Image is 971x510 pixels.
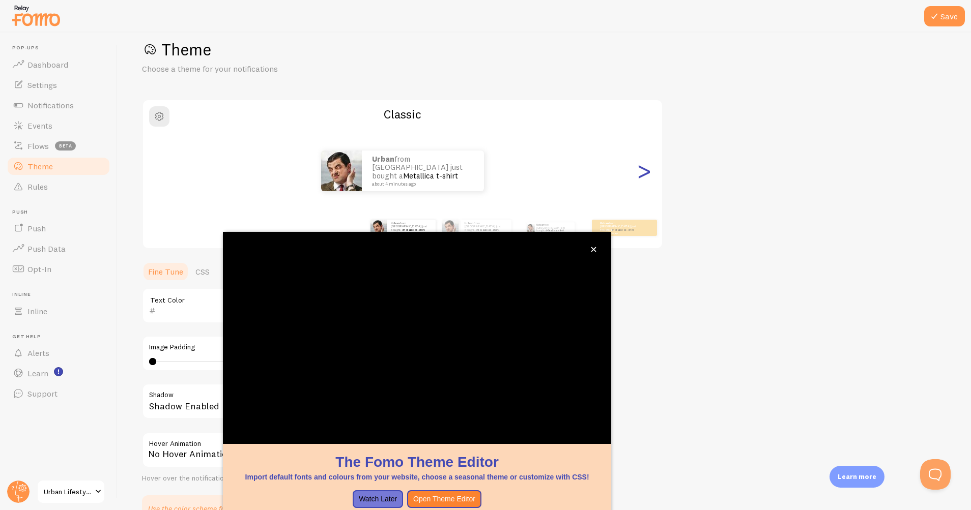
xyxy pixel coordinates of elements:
[235,452,599,472] h1: The Fomo Theme Editor
[547,229,564,232] a: Metallica t-shirt
[27,368,48,378] span: Learn
[403,228,425,232] a: Metallica t-shirt
[6,156,111,176] a: Theme
[638,134,650,207] div: Next slide
[6,218,111,238] a: Push
[37,479,105,504] a: Urban Lifestyle Furniture
[235,472,599,482] p: Import default fonts and colours from your website, choose a seasonal theme or customize with CSS!
[477,228,499,232] a: Metallica t-shirt
[372,155,474,187] p: from [GEOGRAPHIC_DATA] just bought a
[142,261,189,282] a: Fine Tune
[189,261,216,282] a: CSS
[149,343,440,352] label: Image Padding
[11,3,62,28] img: fomo-relay-logo-orange.svg
[830,466,884,488] div: Learn more
[465,221,474,225] strong: Urban
[6,259,111,279] a: Opt-In
[6,176,111,197] a: Rules
[142,432,447,468] div: No Hover Animation
[465,221,507,234] p: from [GEOGRAPHIC_DATA] just bought a
[142,383,447,421] div: Shadow Enabled
[612,228,634,232] a: Metallica t-shirt
[370,220,387,236] img: Fomo
[588,244,599,255] button: close,
[6,75,111,95] a: Settings
[142,474,447,483] div: Hover over the notification for preview
[27,141,49,151] span: Flows
[27,182,48,192] span: Rules
[6,343,111,363] a: Alerts
[372,182,471,187] small: about 4 minutes ago
[407,490,481,508] button: Open Theme Editor
[27,244,66,254] span: Push Data
[27,59,68,70] span: Dashboard
[920,459,951,490] iframe: Help Scout Beacon - Open
[6,301,111,321] a: Inline
[27,306,47,316] span: Inline
[536,222,570,233] p: from [GEOGRAPHIC_DATA] just bought a
[372,154,394,164] strong: Urban
[526,224,534,232] img: Fomo
[442,220,459,236] img: Fomo
[12,209,111,216] span: Push
[600,221,641,234] p: from [GEOGRAPHIC_DATA] just bought a
[6,95,111,115] a: Notifications
[838,472,876,482] p: Learn more
[353,490,403,508] button: Watch Later
[27,348,49,358] span: Alerts
[6,383,111,404] a: Support
[27,80,57,90] span: Settings
[27,388,58,399] span: Support
[54,367,63,376] svg: <p>Watch New Feature Tutorials!</p>
[12,291,111,298] span: Inline
[6,136,111,156] a: Flows beta
[27,121,52,131] span: Events
[6,54,111,75] a: Dashboard
[6,363,111,383] a: Learn
[12,45,111,51] span: Pop-ups
[142,63,386,75] p: Choose a theme for your notifications
[600,232,640,234] small: about 4 minutes ago
[44,486,92,498] span: Urban Lifestyle Furniture
[27,100,74,110] span: Notifications
[536,223,544,226] strong: Urban
[27,264,51,274] span: Opt-In
[403,171,458,181] a: Metallica t-shirt
[143,106,662,122] h2: Classic
[600,221,609,225] strong: Urban
[321,151,362,191] img: Fomo
[142,39,947,60] h1: Theme
[391,221,400,225] strong: Urban
[6,115,111,136] a: Events
[6,238,111,259] a: Push Data
[27,223,46,233] span: Push
[12,334,111,340] span: Get Help
[27,161,53,171] span: Theme
[55,141,76,151] span: beta
[391,221,432,234] p: from [GEOGRAPHIC_DATA] just bought a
